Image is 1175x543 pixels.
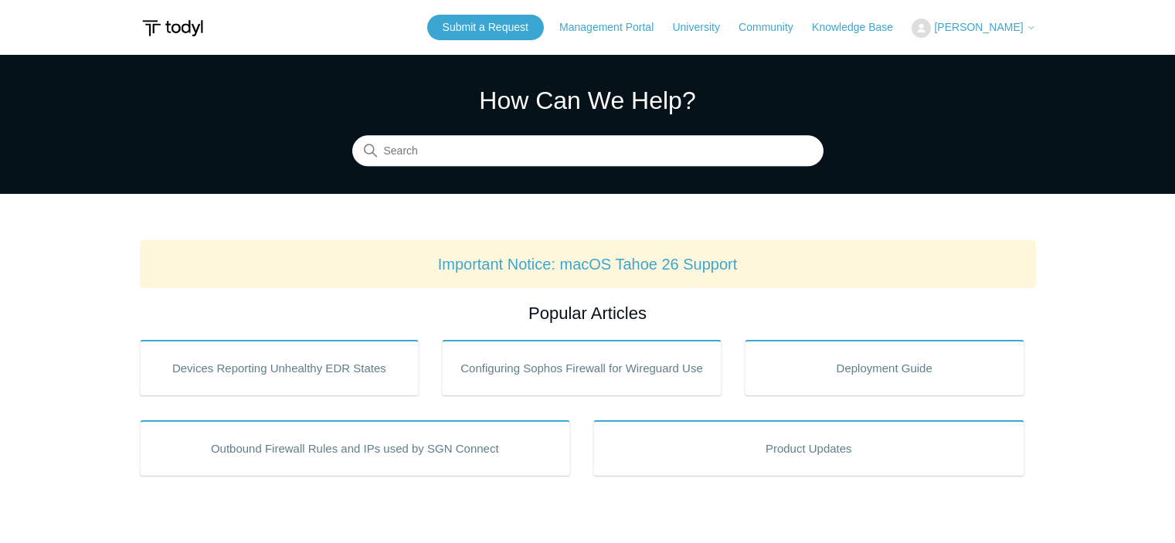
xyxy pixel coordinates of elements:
[140,14,205,42] img: Todyl Support Center Help Center home page
[812,19,908,36] a: Knowledge Base
[140,340,419,395] a: Devices Reporting Unhealthy EDR States
[672,19,735,36] a: University
[739,19,809,36] a: Community
[140,300,1036,326] h2: Popular Articles
[427,15,544,40] a: Submit a Request
[593,420,1024,476] a: Product Updates
[559,19,669,36] a: Management Portal
[352,82,824,119] h1: How Can We Help?
[934,21,1023,33] span: [PERSON_NAME]
[442,340,722,395] a: Configuring Sophos Firewall for Wireguard Use
[912,19,1035,38] button: [PERSON_NAME]
[745,340,1024,395] a: Deployment Guide
[140,420,571,476] a: Outbound Firewall Rules and IPs used by SGN Connect
[438,256,738,273] a: Important Notice: macOS Tahoe 26 Support
[352,136,824,167] input: Search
